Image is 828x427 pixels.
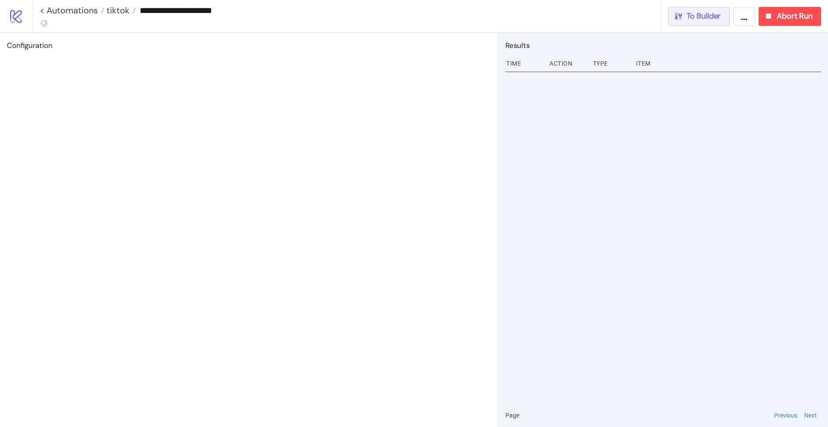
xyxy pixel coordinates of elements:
[635,55,821,72] div: Item
[505,40,821,51] h2: Results
[505,411,519,420] span: Page
[104,5,129,16] span: tiktok
[802,411,819,420] button: Next
[687,11,721,21] span: To Builder
[733,7,755,26] button: ...
[505,55,543,72] div: Time
[7,40,490,51] h2: Configuration
[40,6,104,15] a: < Automations
[104,6,136,15] a: tiktok
[759,7,821,26] button: Abort Run
[592,55,629,72] div: Type
[777,11,812,21] span: Abort Run
[549,55,586,72] div: Action
[772,411,800,420] button: Previous
[668,7,730,26] button: To Builder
